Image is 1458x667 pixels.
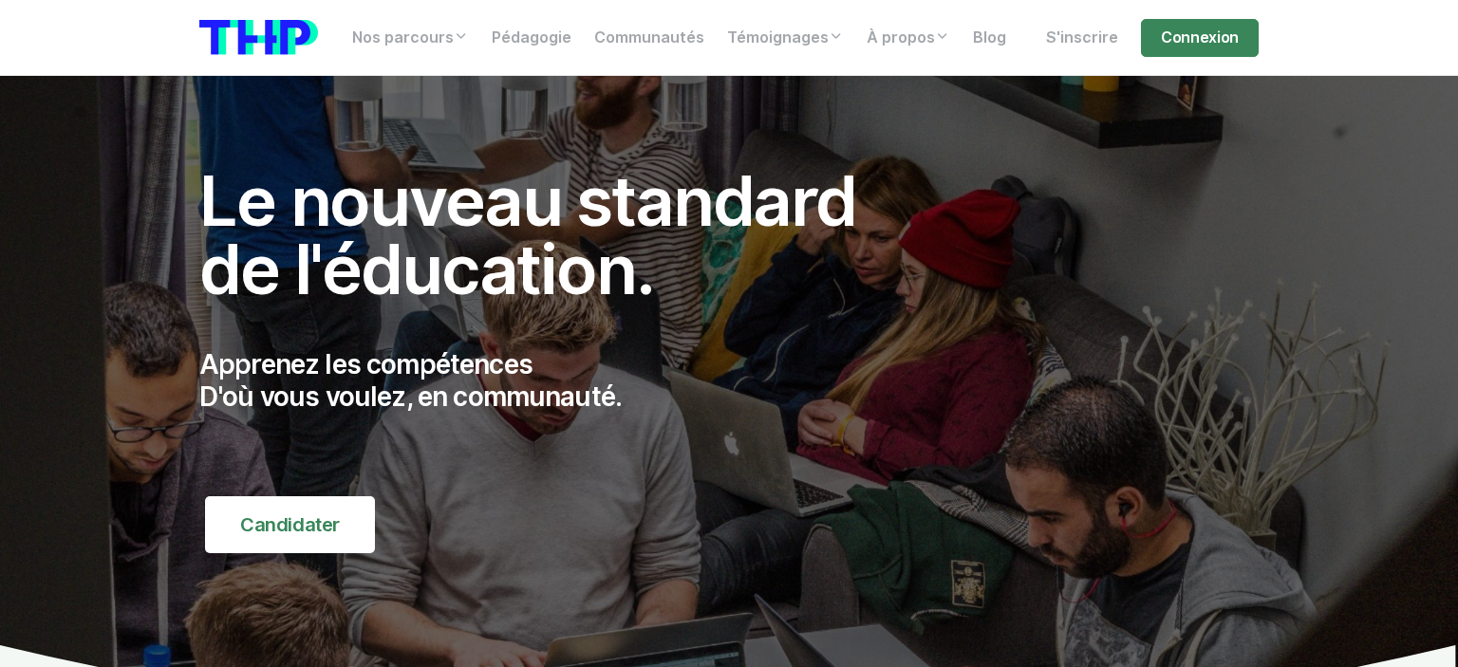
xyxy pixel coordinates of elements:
a: À propos [855,19,962,57]
a: Nos parcours [341,19,480,57]
a: Témoignages [716,19,855,57]
a: Communautés [583,19,716,57]
a: Pédagogie [480,19,583,57]
a: Blog [962,19,1018,57]
a: Candidater [205,496,375,553]
p: Apprenez les compétences D'où vous voulez, en communauté. [199,349,898,413]
h1: Le nouveau standard de l'éducation. [199,167,898,304]
a: S'inscrire [1035,19,1130,57]
img: logo [199,20,318,55]
a: Connexion [1141,19,1259,57]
